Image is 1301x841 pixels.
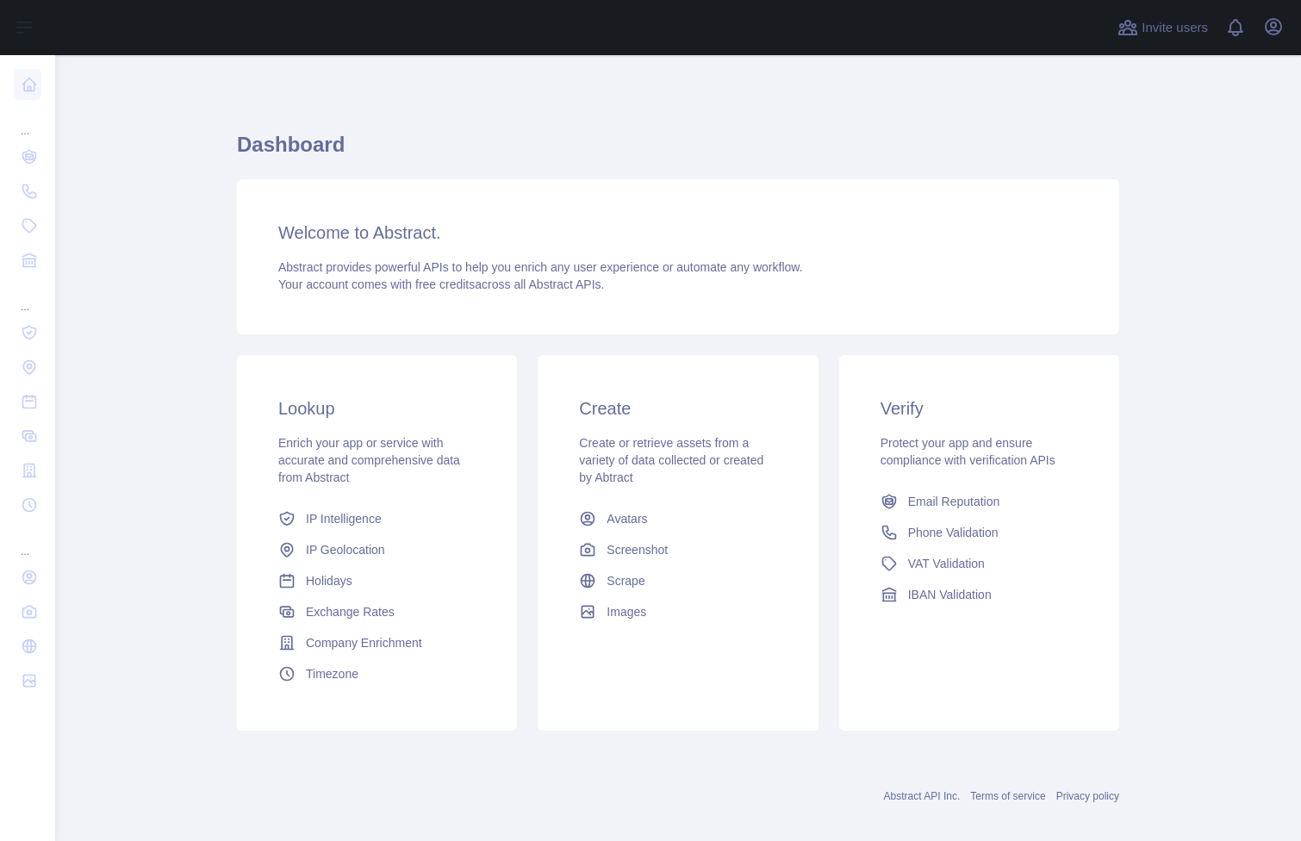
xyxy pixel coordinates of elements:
[908,493,1000,510] span: Email Reputation
[14,103,41,138] div: ...
[607,603,646,620] span: Images
[607,510,647,527] span: Avatars
[306,510,382,527] span: IP Intelligence
[271,658,482,689] a: Timezone
[278,396,476,420] h3: Lookup
[908,555,985,572] span: VAT Validation
[874,486,1085,517] a: Email Reputation
[237,131,1119,172] h1: Dashboard
[572,503,783,534] a: Avatars
[874,579,1085,610] a: IBAN Validation
[1056,790,1119,802] a: Privacy policy
[271,534,482,565] a: IP Geolocation
[271,565,482,596] a: Holidays
[607,572,644,589] span: Scrape
[14,524,41,558] div: ...
[874,548,1085,579] a: VAT Validation
[278,436,460,484] span: Enrich your app or service with accurate and comprehensive data from Abstract
[271,627,482,658] a: Company Enrichment
[908,524,999,541] span: Phone Validation
[579,436,763,484] span: Create or retrieve assets from a variety of data collected or created by Abtract
[278,277,604,291] span: Your account comes with across all Abstract APIs.
[572,534,783,565] a: Screenshot
[572,565,783,596] a: Scrape
[278,221,1078,245] h3: Welcome to Abstract.
[970,790,1045,802] a: Terms of service
[14,279,41,314] div: ...
[874,517,1085,548] a: Phone Validation
[306,541,385,558] span: IP Geolocation
[1142,18,1208,38] span: Invite users
[1114,14,1211,41] button: Invite users
[306,603,395,620] span: Exchange Rates
[278,260,803,274] span: Abstract provides powerful APIs to help you enrich any user experience or automate any workflow.
[884,790,961,802] a: Abstract API Inc.
[306,572,352,589] span: Holidays
[271,596,482,627] a: Exchange Rates
[306,665,358,682] span: Timezone
[908,586,992,603] span: IBAN Validation
[306,634,422,651] span: Company Enrichment
[881,396,1078,420] h3: Verify
[607,541,668,558] span: Screenshot
[572,596,783,627] a: Images
[881,436,1055,467] span: Protect your app and ensure compliance with verification APIs
[579,396,776,420] h3: Create
[271,503,482,534] a: IP Intelligence
[415,277,475,291] span: free credits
